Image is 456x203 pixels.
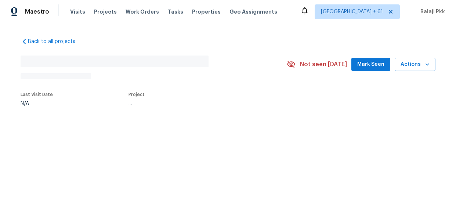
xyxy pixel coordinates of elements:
[351,58,390,71] button: Mark Seen
[21,38,91,45] a: Back to all projects
[192,8,221,15] span: Properties
[126,8,159,15] span: Work Orders
[25,8,49,15] span: Maestro
[129,101,269,106] div: ...
[321,8,383,15] span: [GEOGRAPHIC_DATA] + 61
[300,61,347,68] span: Not seen [DATE]
[129,92,145,97] span: Project
[94,8,117,15] span: Projects
[417,8,445,15] span: Balaji Pkk
[70,8,85,15] span: Visits
[401,60,430,69] span: Actions
[21,92,53,97] span: Last Visit Date
[357,60,384,69] span: Mark Seen
[229,8,277,15] span: Geo Assignments
[168,9,183,14] span: Tasks
[395,58,435,71] button: Actions
[21,101,53,106] div: N/A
